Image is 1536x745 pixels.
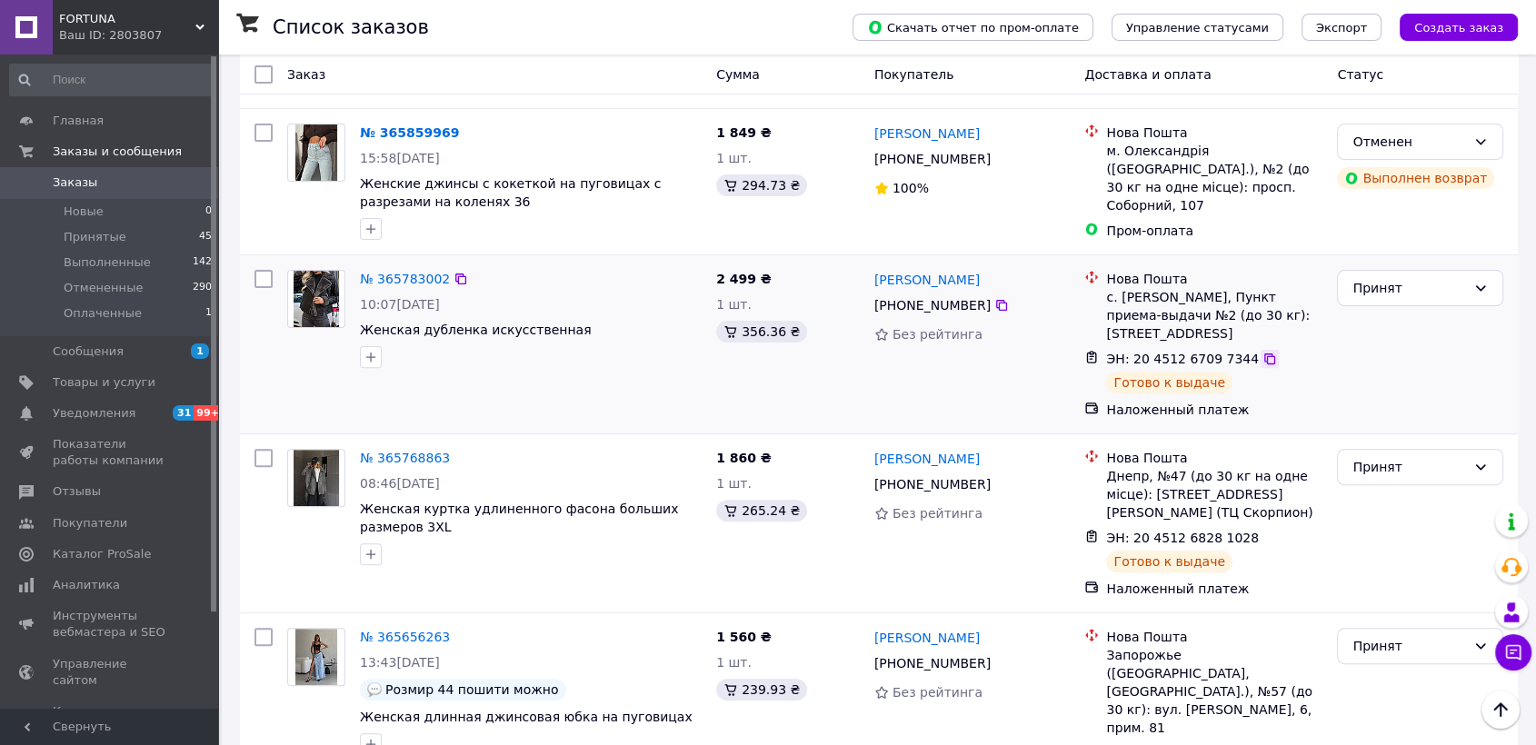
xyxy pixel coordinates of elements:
[385,682,559,697] span: Розмир 44 пошити можно
[867,19,1079,35] span: Скачать отчет по пром-оплате
[53,174,97,191] span: Заказы
[273,16,429,38] h1: Список заказов
[53,144,182,160] span: Заказы и сообщения
[205,204,212,220] span: 0
[1106,142,1322,214] div: м. Олександрія ([GEOGRAPHIC_DATA].), №2 (до 30 кг на одне місце): просп. Соборний, 107
[59,11,195,27] span: FORTUNA
[9,64,214,96] input: Поиск
[199,229,212,245] span: 45
[59,27,218,44] div: Ваш ID: 2803807
[716,125,772,140] span: 1 849 ₴
[874,450,980,468] a: [PERSON_NAME]
[871,651,994,676] div: [PHONE_NUMBER]
[716,297,752,312] span: 1 шт.
[191,343,209,359] span: 1
[53,656,168,689] span: Управление сайтом
[1414,21,1503,35] span: Создать заказ
[360,125,459,140] a: № 365859969
[287,124,345,182] a: Фото товару
[1106,580,1322,598] div: Наложенный платеж
[716,321,807,343] div: 356.36 ₴
[295,629,338,685] img: Фото товару
[360,476,440,491] span: 08:46[DATE]
[173,405,194,421] span: 31
[1106,467,1322,521] div: Днепр, №47 (до 30 кг на одне місце): [STREET_ADDRESS][PERSON_NAME] (ТЦ Скорпион)
[53,703,168,736] span: Кошелек компании
[1106,352,1259,366] span: ЭН: 20 4512 6709 7344
[1495,634,1531,670] button: Чат с покупателем
[194,405,224,421] span: 99+
[1106,222,1322,240] div: Пром-оплата
[287,270,345,328] a: Фото товару
[716,272,772,286] span: 2 499 ₴
[53,113,104,129] span: Главная
[205,305,212,322] span: 1
[1352,132,1466,152] div: Отменен
[360,451,450,465] a: № 365768863
[294,271,339,327] img: Фото товару
[53,405,135,422] span: Уведомления
[1126,21,1269,35] span: Управление статусами
[1106,288,1322,343] div: с. [PERSON_NAME], Пункт приема-выдачи №2 (до 30 кг): [STREET_ADDRESS]
[874,67,954,82] span: Покупатель
[893,181,929,195] span: 100%
[1106,628,1322,646] div: Нова Пошта
[874,124,980,143] a: [PERSON_NAME]
[360,630,450,644] a: № 365656263
[64,204,104,220] span: Новые
[871,472,994,497] div: [PHONE_NUMBER]
[716,476,752,491] span: 1 шт.
[64,280,143,296] span: Отмененные
[1302,14,1381,41] button: Экспорт
[1337,67,1383,82] span: Статус
[53,608,168,641] span: Инструменты вебмастера и SEO
[1084,67,1211,82] span: Доставка и оплата
[360,323,592,337] a: Женская дубленка искусственная
[1352,636,1466,656] div: Принят
[1112,14,1283,41] button: Управление статусами
[1352,278,1466,298] div: Принят
[360,272,450,286] a: № 365783002
[893,685,982,700] span: Без рейтинга
[64,254,151,271] span: Выполненные
[1381,19,1518,34] a: Создать заказ
[1106,372,1232,393] div: Готово к выдаче
[53,436,168,469] span: Показатели работы компании
[716,67,760,82] span: Сумма
[716,151,752,165] span: 1 шт.
[1481,690,1520,729] button: Наверх
[360,655,440,670] span: 13:43[DATE]
[871,146,994,172] div: [PHONE_NUMBER]
[716,679,807,700] div: 239.93 ₴
[716,655,752,670] span: 1 шт.
[716,500,807,521] div: 265.24 ₴
[1316,21,1367,35] span: Экспорт
[1106,551,1232,572] div: Готово к выдаче
[716,451,772,465] span: 1 860 ₴
[1106,646,1322,737] div: Запорожье ([GEOGRAPHIC_DATA], [GEOGRAPHIC_DATA].), №57 (до 30 кг): вул. [PERSON_NAME], 6, прим. 81
[1106,270,1322,288] div: Нова Пошта
[716,174,807,196] div: 294.73 ₴
[360,710,693,724] a: Женская длинная джинсовая юбка на пуговицах
[874,271,980,289] a: [PERSON_NAME]
[53,483,101,500] span: Отзывы
[287,628,345,686] a: Фото товару
[1352,457,1466,477] div: Принят
[1106,449,1322,467] div: Нова Пошта
[193,254,212,271] span: 142
[53,577,120,593] span: Аналитика
[295,124,338,181] img: Фото товару
[1106,401,1322,419] div: Наложенный платеж
[893,327,982,342] span: Без рейтинга
[360,502,678,534] a: Женская куртка удлиненного фасона больших размеров 3XL
[1400,14,1518,41] button: Создать заказ
[1337,167,1494,189] div: Выполнен возврат
[287,449,345,507] a: Фото товару
[53,546,151,562] span: Каталог ProSale
[893,506,982,521] span: Без рейтинга
[716,630,772,644] span: 1 560 ₴
[193,280,212,296] span: 290
[53,343,124,360] span: Сообщения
